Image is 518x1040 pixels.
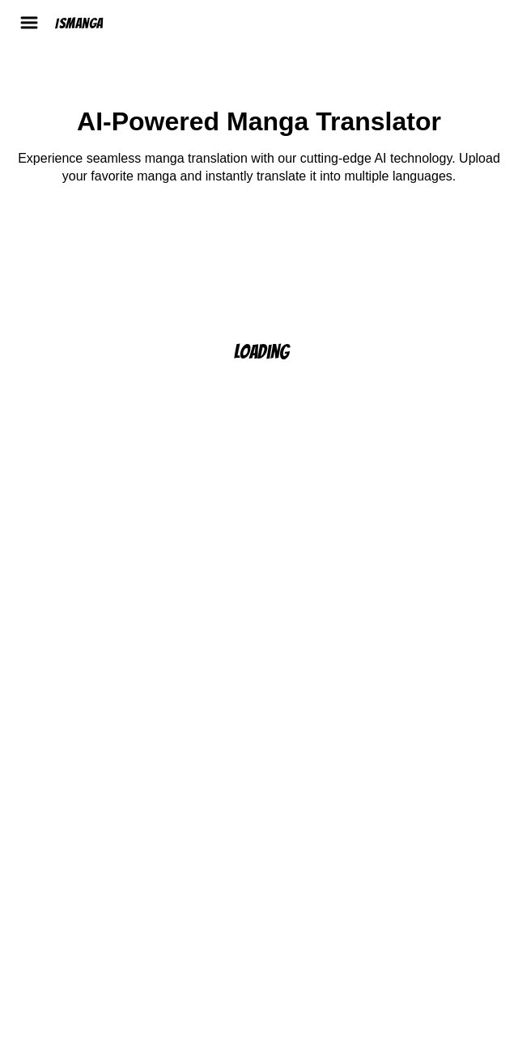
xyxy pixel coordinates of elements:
[13,150,505,186] p: Experience seamless manga translation with our cutting-edge AI technology. Upload your favorite m...
[234,342,310,362] p: Loading
[49,15,133,31] a: IsManga
[19,13,39,32] img: hamburger
[77,107,441,137] h1: AI-Powered Manga Translator
[55,15,104,31] div: IsManga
